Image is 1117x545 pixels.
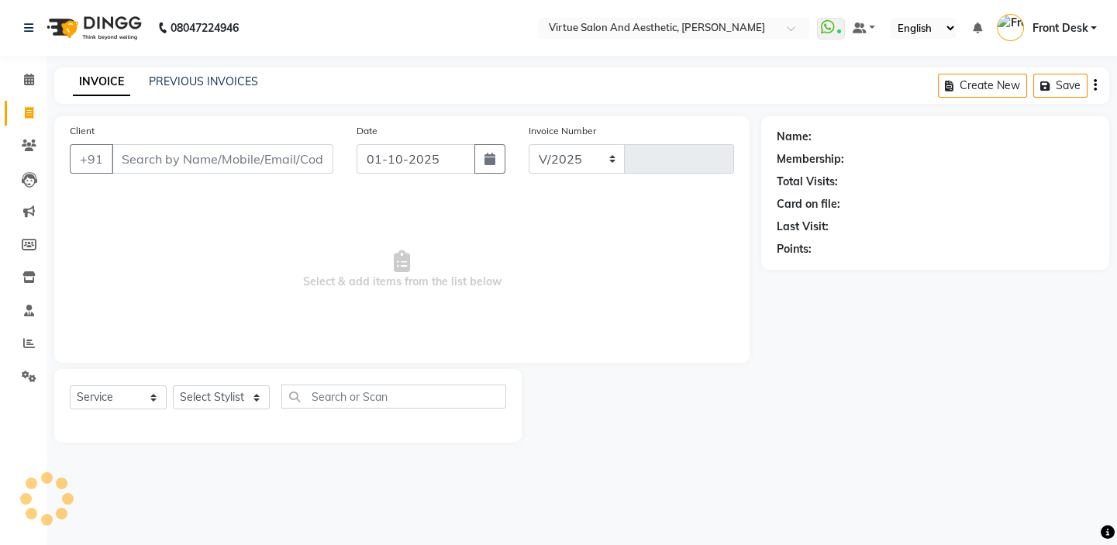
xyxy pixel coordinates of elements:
div: Name: [777,129,812,145]
a: PREVIOUS INVOICES [149,74,258,88]
span: Front Desk [1032,20,1088,36]
button: Create New [938,74,1027,98]
img: Front Desk [997,14,1024,41]
label: Invoice Number [529,124,596,138]
button: Save [1033,74,1088,98]
div: Membership: [777,151,844,167]
button: +91 [70,144,113,174]
input: Search or Scan [281,385,506,409]
div: Points: [777,241,812,257]
div: Last Visit: [777,219,829,235]
a: INVOICE [73,68,130,96]
div: Total Visits: [777,174,838,190]
b: 08047224946 [171,6,239,50]
label: Client [70,124,95,138]
span: Select & add items from the list below [70,192,734,347]
input: Search by Name/Mobile/Email/Code [112,144,333,174]
label: Date [357,124,378,138]
img: logo [40,6,146,50]
div: Card on file: [777,196,840,212]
